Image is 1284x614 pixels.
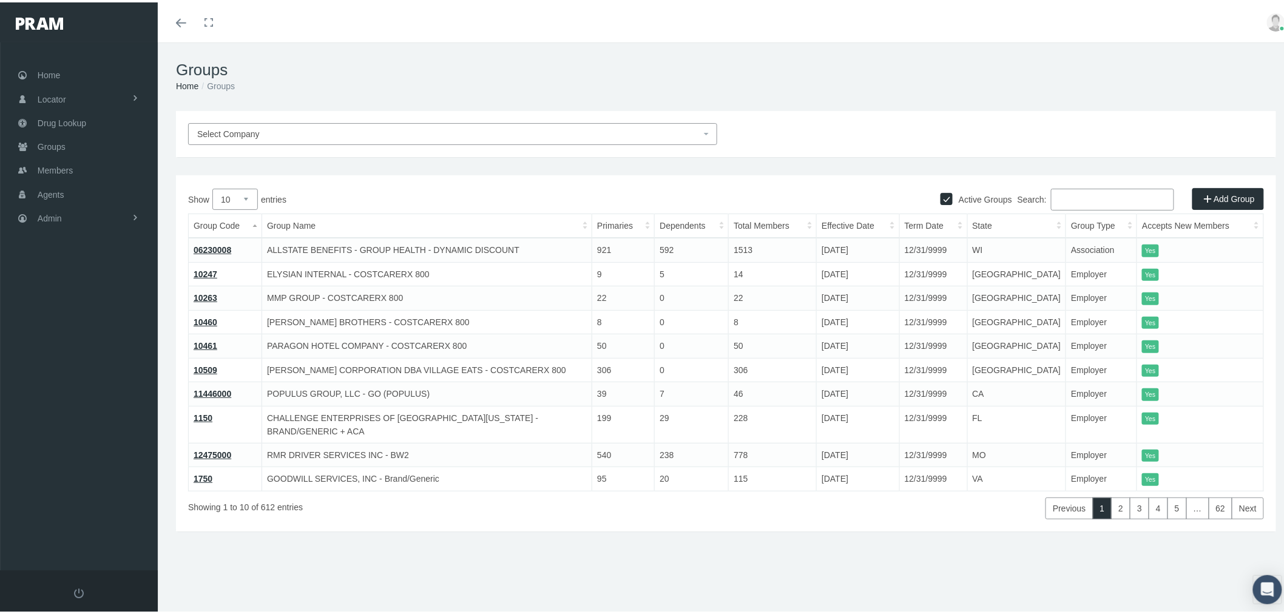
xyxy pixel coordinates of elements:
span: Locator [38,86,66,109]
th: Effective Date: activate to sort column ascending [817,212,899,236]
td: [DATE] [817,380,899,404]
td: 199 [592,403,655,440]
a: 11446000 [194,386,231,396]
td: 50 [729,332,817,356]
a: 1150 [194,411,212,420]
td: 540 [592,440,655,465]
td: [DATE] [817,403,899,440]
td: 95 [592,465,655,489]
th: Primaries: activate to sort column ascending [592,212,655,236]
select: Showentries [212,186,258,207]
a: 3 [1130,495,1149,517]
td: 778 [729,440,817,465]
itemstyle: Yes [1142,290,1158,303]
label: Search: [1018,186,1174,208]
td: CA [967,380,1066,404]
td: 12/31/9999 [899,380,967,404]
td: Employer [1066,260,1137,284]
h1: Groups [176,58,1276,77]
td: 1513 [729,235,817,260]
td: [DATE] [817,260,899,284]
td: 0 [655,284,729,308]
td: Employer [1066,403,1137,440]
td: [GEOGRAPHIC_DATA] [967,332,1066,356]
td: ALLSTATE BENEFITS - GROUP HEALTH - DYNAMIC DISCOUNT [262,235,592,260]
td: 12/31/9999 [899,356,967,380]
td: 0 [655,332,729,356]
a: 10509 [194,363,217,373]
td: 228 [729,403,817,440]
span: Home [38,61,60,84]
a: Next [1232,495,1264,517]
td: PARAGON HOTEL COMPANY - COSTCARERX 800 [262,332,592,356]
td: 22 [729,284,817,308]
a: Home [176,79,198,89]
td: 14 [729,260,817,284]
itemstyle: Yes [1142,338,1158,351]
th: Group Code: activate to sort column descending [189,212,262,236]
td: Employer [1066,308,1137,332]
td: 12/31/9999 [899,440,967,465]
span: Groups [38,133,66,156]
td: 0 [655,356,729,380]
th: Group Name: activate to sort column ascending [262,212,592,236]
td: 9 [592,260,655,284]
span: Members [38,157,73,180]
td: RMR DRIVER SERVICES INC - BW2 [262,440,592,465]
a: 5 [1167,495,1187,517]
td: 238 [655,440,729,465]
td: [DATE] [817,440,899,465]
td: WI [967,235,1066,260]
td: 12/31/9999 [899,403,967,440]
td: [GEOGRAPHIC_DATA] [967,260,1066,284]
itemstyle: Yes [1142,242,1158,255]
td: 12/31/9999 [899,284,967,308]
td: [GEOGRAPHIC_DATA] [967,356,1066,380]
td: 7 [655,380,729,404]
td: [DATE] [817,332,899,356]
a: … [1186,495,1209,517]
td: Employer [1066,465,1137,489]
th: Total Members: activate to sort column ascending [729,212,817,236]
td: MMP GROUP - COSTCARERX 800 [262,284,592,308]
a: 10461 [194,339,217,348]
td: ELYSIAN INTERNAL - COSTCARERX 800 [262,260,592,284]
td: [DATE] [817,284,899,308]
td: 306 [592,356,655,380]
span: Agents [38,181,64,204]
td: Employer [1066,284,1137,308]
itemstyle: Yes [1142,447,1158,460]
td: Association [1066,235,1137,260]
a: Add Group [1192,186,1264,207]
a: 62 [1209,495,1233,517]
td: 29 [655,403,729,440]
th: Group Type: activate to sort column ascending [1066,212,1137,236]
a: 06230008 [194,243,231,252]
a: 4 [1149,495,1168,517]
td: 592 [655,235,729,260]
td: 8 [592,308,655,332]
td: [PERSON_NAME] CORPORATION DBA VILLAGE EATS - COSTCARERX 800 [262,356,592,380]
th: Dependents: activate to sort column ascending [655,212,729,236]
label: Active Groups [953,191,1012,204]
th: Accepts New Members: activate to sort column ascending [1137,212,1264,236]
li: Groups [198,77,235,90]
a: 12475000 [194,448,231,457]
a: 10263 [194,291,217,300]
td: [PERSON_NAME] BROTHERS - COSTCARERX 800 [262,308,592,332]
td: MO [967,440,1066,465]
td: 22 [592,284,655,308]
span: Drug Lookup [38,109,86,132]
img: PRAM_20_x_78.png [16,15,63,27]
a: Previous [1046,495,1093,517]
td: [GEOGRAPHIC_DATA] [967,308,1066,332]
th: Term Date: activate to sort column ascending [899,212,967,236]
td: 12/31/9999 [899,235,967,260]
td: Employer [1066,356,1137,380]
td: 46 [729,380,817,404]
td: 12/31/9999 [899,465,967,489]
th: State: activate to sort column ascending [967,212,1066,236]
input: Search: [1051,186,1174,208]
td: POPULUS GROUP, LLC - GO (POPULUS) [262,380,592,404]
a: 10247 [194,267,217,277]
